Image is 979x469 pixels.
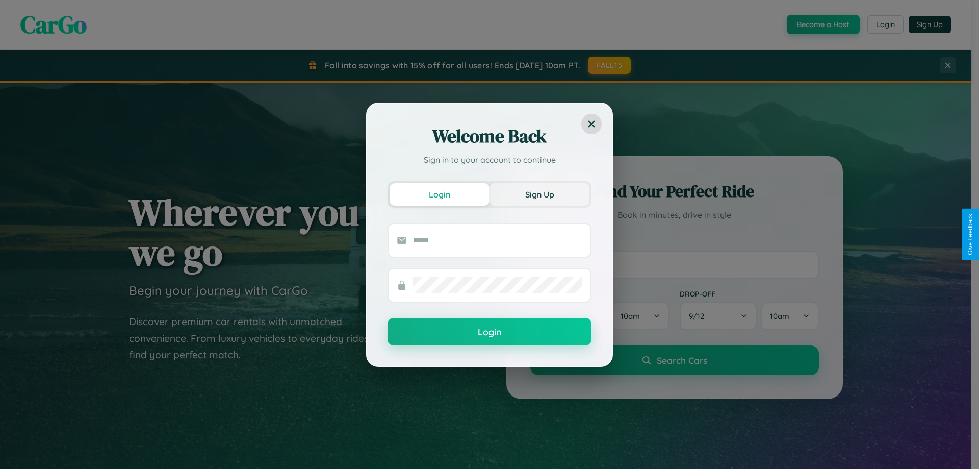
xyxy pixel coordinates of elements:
[388,124,591,149] h2: Welcome Back
[390,183,489,206] button: Login
[388,154,591,166] p: Sign in to your account to continue
[489,183,589,206] button: Sign Up
[388,318,591,345] button: Login
[967,214,974,255] div: Give Feedback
